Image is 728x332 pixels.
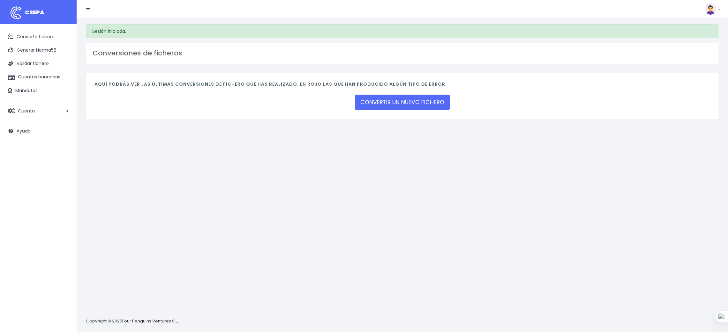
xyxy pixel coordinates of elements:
span: Ayuda [17,128,31,134]
a: Generar Norma58 [3,44,73,57]
img: profile [705,3,716,15]
div: Sesión iniciada. [86,24,718,38]
a: Convertir fichero [3,30,73,44]
p: Copyright © 2025 . [86,318,179,325]
h3: Conversiones de ficheros [93,49,712,57]
a: Four Penguins Ventures S.L. [122,318,178,324]
a: Validar fichero [3,57,73,70]
a: Cuentas bancarias [3,70,73,84]
a: Cuenta [3,104,73,118]
a: Mandatos [3,84,73,97]
span: CSEPA [25,8,44,16]
span: Cuenta [18,107,35,114]
h4: Aquí podrás ver las últimas conversiones de fichero que has realizado. En rojo las que han produc... [94,82,710,90]
a: Ayuda [3,124,73,138]
img: logo [8,5,24,21]
a: CONVERTIR UN NUEVO FICHERO [355,95,450,110]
